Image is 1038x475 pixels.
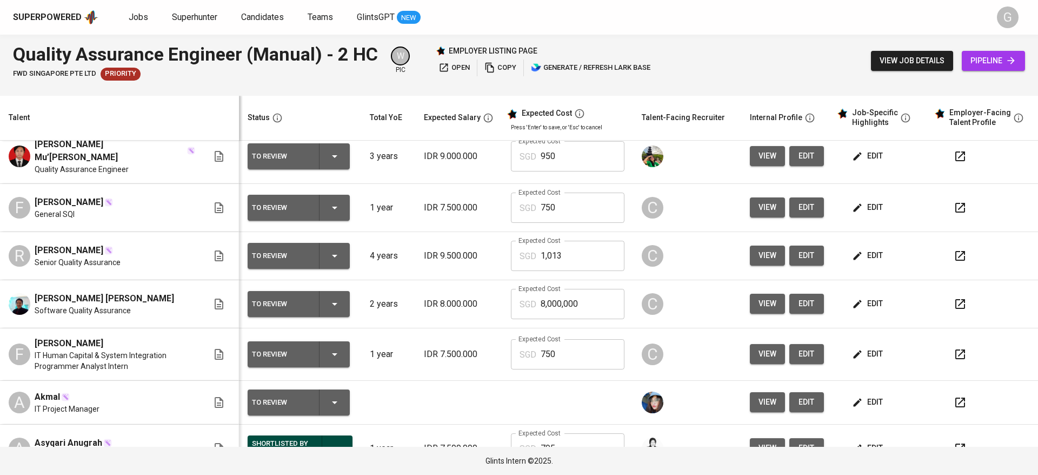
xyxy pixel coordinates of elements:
[370,150,407,163] p: 3 years
[248,341,350,367] button: To Review
[248,143,350,169] button: To Review
[789,197,824,217] button: edit
[854,347,883,361] span: edit
[798,201,815,214] span: edit
[9,111,30,124] div: Talent
[871,51,953,71] button: view job details
[424,201,494,214] p: IDR 7.500.000
[391,47,410,75] div: pic
[61,393,70,401] img: magic_wand.svg
[750,344,785,364] button: view
[9,146,30,167] img: Muhamad Naufal Mu’azzi
[84,9,98,25] img: app logo
[482,60,519,76] button: copy
[13,41,378,68] div: Quality Assurance Engineer (Manual) - 2 HC
[798,297,815,311] span: edit
[370,348,407,361] p: 1 year
[520,298,536,311] p: SGD
[758,201,776,214] span: view
[9,293,30,315] img: Andersen Sebastian Gunawan
[172,12,217,22] span: Superhunter
[35,138,186,164] span: [PERSON_NAME] Mu’[PERSON_NAME]
[528,60,653,76] button: lark generate / refresh lark base
[436,60,473,76] button: open
[248,291,350,317] button: To Review
[252,395,310,410] div: To Review
[789,344,824,364] button: edit
[758,395,776,409] span: view
[35,305,131,316] span: Software Quality Assurance
[424,111,481,124] div: Expected Salary
[789,246,824,266] button: edit
[850,294,887,314] button: edit
[750,111,802,124] div: Internal Profile
[252,201,310,215] div: To Review
[798,249,815,262] span: edit
[850,392,887,412] button: edit
[370,111,402,124] div: Total YoE
[248,243,350,269] button: To Review
[642,197,663,219] div: C
[35,244,103,257] span: [PERSON_NAME]
[424,442,494,455] p: IDR 7.500.000
[252,249,310,263] div: To Review
[9,197,30,219] div: F
[9,245,30,267] div: R
[758,297,776,311] span: view
[850,197,887,217] button: edit
[370,442,407,455] p: 1 year
[424,348,494,361] p: IDR 7.500.000
[187,147,196,155] img: magic_wand.svg
[308,11,335,24] a: Teams
[789,392,824,412] button: edit
[391,47,410,65] div: W
[642,344,663,365] div: C
[248,111,270,124] div: Status
[520,250,536,263] p: SGD
[35,196,103,209] span: [PERSON_NAME]
[798,149,815,163] span: edit
[248,436,352,461] button: Shortlisted by Employer
[35,164,129,175] span: Quality Assurance Engineer
[35,292,174,305] span: [PERSON_NAME] [PERSON_NAME]
[531,62,542,73] img: lark
[507,109,517,120] img: glints_star.svg
[750,294,785,314] button: view
[854,395,883,409] span: edit
[103,439,112,447] img: magic_wand.svg
[252,149,310,163] div: To Review
[357,11,421,24] a: GlintsGPT NEW
[35,437,102,450] span: Asyqari Anugrah
[520,150,536,163] p: SGD
[854,149,883,163] span: edit
[35,391,60,404] span: Akmal
[520,348,536,361] p: SGD
[758,249,776,262] span: view
[520,443,536,456] p: SGD
[241,12,284,22] span: Candidates
[252,347,310,361] div: To Review
[880,54,944,68] span: view job details
[357,12,395,22] span: GlintsGPT
[35,209,75,220] span: General SQI
[934,108,945,119] img: glints_star.svg
[308,12,333,22] span: Teams
[850,146,887,166] button: edit
[248,390,350,415] button: To Review
[642,146,663,167] img: eva@glints.com
[252,297,310,311] div: To Review
[35,404,99,414] span: IT Project Manager
[129,11,150,24] a: Jobs
[642,392,663,413] img: diazagista@glints.com
[789,294,824,314] a: edit
[758,441,776,455] span: view
[9,438,30,459] div: A
[424,249,494,262] p: IDR 9.500.000
[949,108,1011,127] div: Employer-Facing Talent Profile
[789,438,824,458] button: edit
[789,146,824,166] button: edit
[854,441,883,455] span: edit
